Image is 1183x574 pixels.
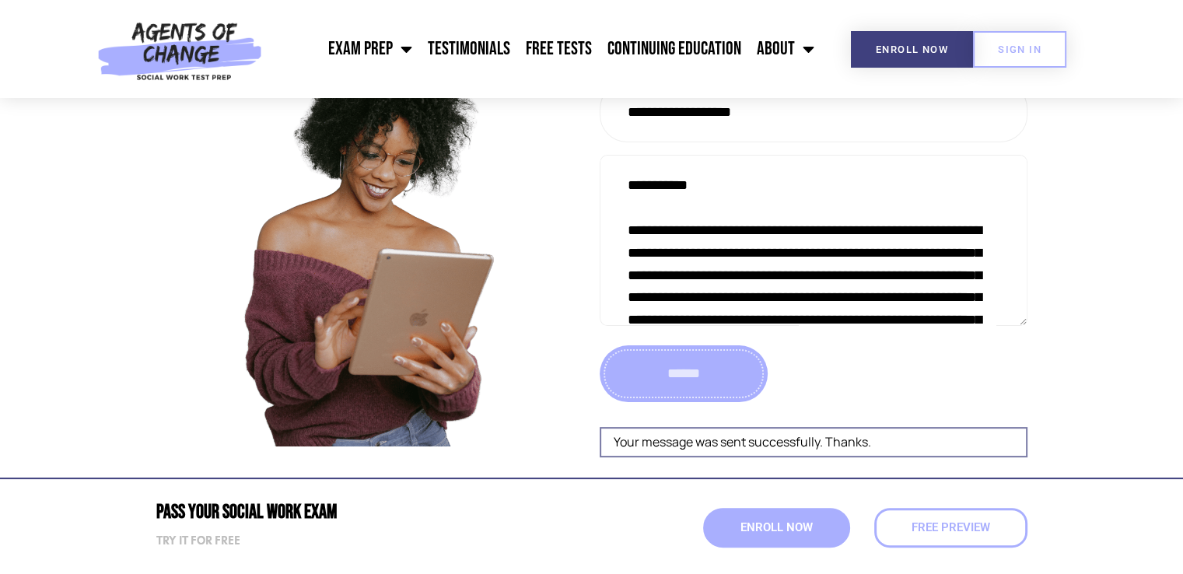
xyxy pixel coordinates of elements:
[912,522,990,534] span: Free Preview
[851,31,973,68] a: Enroll Now
[973,31,1066,68] a: SIGN IN
[876,44,948,54] span: Enroll Now
[600,30,749,68] a: Continuing Education
[703,508,850,548] a: Enroll Now
[600,8,1027,457] form: Contact form
[874,508,1027,548] a: Free Preview
[270,30,822,68] nav: Menu
[600,427,1027,457] div: Your message was sent successfully. Thanks.
[998,44,1041,54] span: SIGN IN
[156,502,584,522] h2: Pass Your Social Work Exam
[518,30,600,68] a: Free Tests
[320,30,420,68] a: Exam Prep
[749,30,822,68] a: About
[740,522,813,534] span: Enroll Now
[156,534,240,548] strong: Try it for free
[420,30,518,68] a: Testimonials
